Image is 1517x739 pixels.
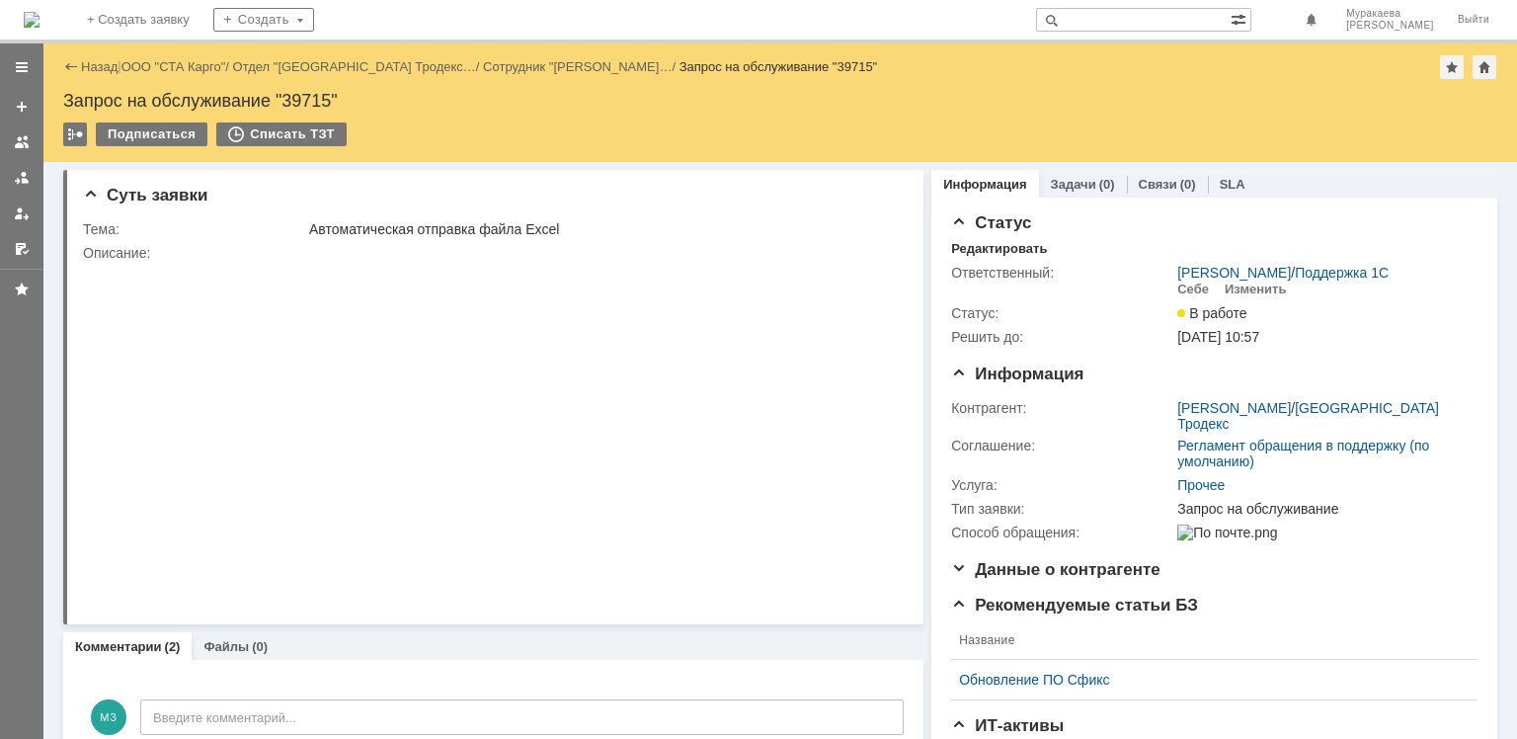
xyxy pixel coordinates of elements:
a: Создать заявку [6,91,38,123]
div: / [1177,400,1468,432]
a: Назад [81,59,118,74]
span: Суть заявки [83,186,207,205]
img: По почте.png [1177,525,1277,540]
a: Прочее [1177,477,1225,493]
div: Соглашение: [951,438,1173,453]
a: [GEOGRAPHIC_DATA] Тродекс [1177,400,1439,432]
div: Тип заявки: [951,501,1173,517]
a: Поддержка 1С [1295,265,1389,281]
div: (0) [1180,177,1196,192]
span: МЗ [91,699,126,735]
div: Добавить в избранное [1440,55,1464,79]
div: (0) [1099,177,1115,192]
a: Заявки в моей ответственности [6,162,38,194]
div: Описание: [83,245,900,261]
div: Работа с массовостью [63,123,87,146]
div: Способ обращения: [951,525,1173,540]
a: Задачи [1051,177,1096,192]
div: Сделать домашней страницей [1473,55,1496,79]
div: Решить до: [951,329,1173,345]
div: / [121,59,233,74]
div: Ответственный: [951,265,1173,281]
div: / [483,59,679,74]
a: Отдел "[GEOGRAPHIC_DATA] Тродекс… [233,59,476,74]
div: Изменить [1225,282,1287,297]
span: [DATE] 10:57 [1177,329,1259,345]
a: Файлы [203,639,249,654]
a: ООО "СТА Карго" [121,59,226,74]
a: Перейти на домашнюю страницу [24,12,40,28]
div: / [1177,265,1389,281]
th: Название [951,621,1462,660]
a: Мои заявки [6,198,38,229]
a: Регламент обращения в поддержку (по умолчанию) [1177,438,1429,469]
div: Статус: [951,305,1173,321]
span: Муракаева [1346,8,1434,20]
div: (0) [252,639,268,654]
span: В работе [1177,305,1246,321]
a: Заявки на командах [6,126,38,158]
div: Запрос на обслуживание [1177,501,1468,517]
img: logo [24,12,40,28]
a: Обновление ПО Сфикс [959,672,1454,688]
a: Сотрудник "[PERSON_NAME]… [483,59,672,74]
div: Редактировать [951,241,1047,257]
span: ИТ-активы [951,716,1064,735]
span: Расширенный поиск [1231,9,1250,28]
div: | [118,58,120,73]
a: Мои согласования [6,233,38,265]
span: Информация [951,365,1083,383]
a: Комментарии [75,639,162,654]
div: / [233,59,484,74]
span: Рекомендуемые статьи БЗ [951,596,1198,615]
div: (2) [165,639,181,654]
div: Тема: [83,221,305,237]
a: [PERSON_NAME] [1177,265,1291,281]
span: Данные о контрагенте [951,560,1160,579]
a: Связи [1139,177,1177,192]
div: Контрагент: [951,400,1173,416]
div: Запрос на обслуживание "39715" [679,59,878,74]
div: Создать [213,8,314,32]
span: [PERSON_NAME] [1346,20,1434,32]
div: Автоматическая отправка файла Excel [309,221,896,237]
a: [PERSON_NAME] [1177,400,1291,416]
div: Себе [1177,282,1209,297]
div: Услуга: [951,477,1173,493]
div: Запрос на обслуживание "39715" [63,91,1497,111]
a: Информация [943,177,1026,192]
span: Статус [951,213,1031,232]
a: SLA [1220,177,1245,192]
